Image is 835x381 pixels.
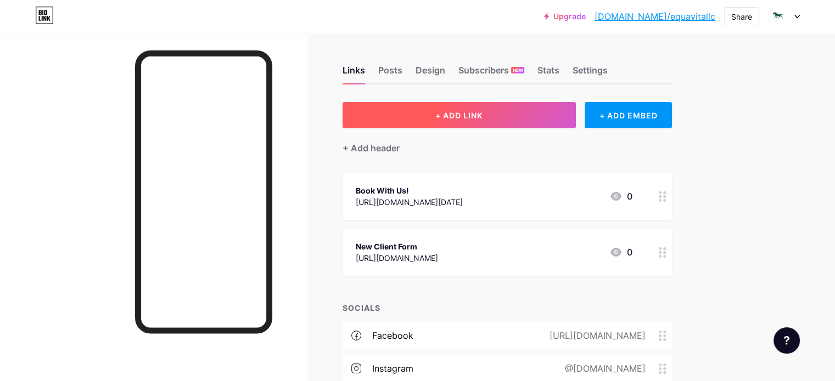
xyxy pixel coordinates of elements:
img: equavitallc [767,6,788,27]
div: Share [731,11,752,22]
div: Design [416,64,445,83]
div: + ADD EMBED [585,102,672,128]
div: + Add header [343,141,400,155]
div: Stats [537,64,559,83]
div: [URL][DOMAIN_NAME] [532,329,659,342]
div: Subscribers [458,64,524,83]
span: NEW [513,67,523,73]
div: Book With Us! [356,185,463,196]
button: + ADD LINK [343,102,576,128]
div: 0 [609,246,632,259]
div: Posts [378,64,402,83]
span: + ADD LINK [435,111,483,120]
a: [DOMAIN_NAME]/equavitallc [595,10,715,23]
div: facebook [372,329,413,342]
div: [URL][DOMAIN_NAME] [356,252,438,264]
div: New Client Form [356,241,438,252]
div: instagram [372,362,413,375]
div: Settings [573,64,608,83]
a: Upgrade [544,12,586,21]
div: SOCIALS [343,302,672,314]
div: 0 [609,190,632,203]
div: [URL][DOMAIN_NAME][DATE] [356,196,463,208]
div: @[DOMAIN_NAME] [547,362,659,375]
div: Links [343,64,365,83]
